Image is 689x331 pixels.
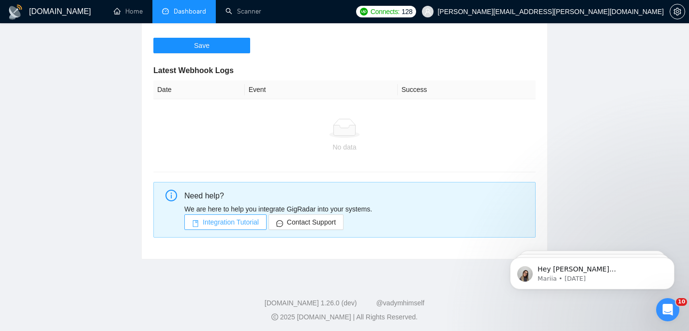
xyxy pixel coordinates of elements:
[402,6,412,17] span: 128
[184,218,267,226] a: bookIntegration Tutorial
[8,312,681,322] div: 2025 [DOMAIN_NAME] | All Rights Reserved.
[194,40,210,51] span: Save
[265,299,357,307] a: [DOMAIN_NAME] 1.26.0 (dev)
[276,220,283,227] span: message
[269,214,344,230] button: messageContact Support
[287,217,336,227] span: Contact Support
[271,314,278,320] span: copyright
[153,38,250,53] button: Save
[670,4,685,19] button: setting
[398,80,536,99] th: Success
[225,7,261,15] a: searchScanner
[371,6,400,17] span: Connects:
[424,8,431,15] span: user
[184,214,267,230] button: bookIntegration Tutorial
[360,8,368,15] img: upwork-logo.png
[114,7,143,15] a: homeHome
[192,220,199,227] span: book
[676,298,687,306] span: 10
[153,80,245,99] th: Date
[8,4,23,20] img: logo
[162,7,206,15] a: dashboardDashboard
[184,204,528,214] p: We are here to help you integrate GigRadar into your systems.
[656,298,679,321] iframe: Intercom live chat
[670,8,685,15] a: setting
[203,217,259,227] span: Integration Tutorial
[153,65,536,76] h5: Latest Webhook Logs
[157,142,532,152] div: No data
[184,192,224,200] span: Need help?
[376,299,424,307] a: @vadymhimself
[245,80,398,99] th: Event
[165,190,177,201] span: info-circle
[495,237,689,305] iframe: Intercom notifications message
